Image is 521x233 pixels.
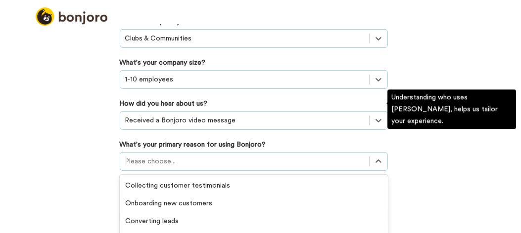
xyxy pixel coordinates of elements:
div: Understanding who uses [PERSON_NAME], helps us tailor your experience. [387,89,516,129]
div: Collecting customer testimonials [120,177,388,194]
div: Onboarding new customers [120,194,388,212]
div: Converting leads [120,212,388,230]
label: How did you hear about us? [120,99,208,109]
img: logo_full.png [36,7,107,26]
label: What's your company size? [120,58,206,68]
label: What's your primary reason for using Bonjoro? [120,140,266,150]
